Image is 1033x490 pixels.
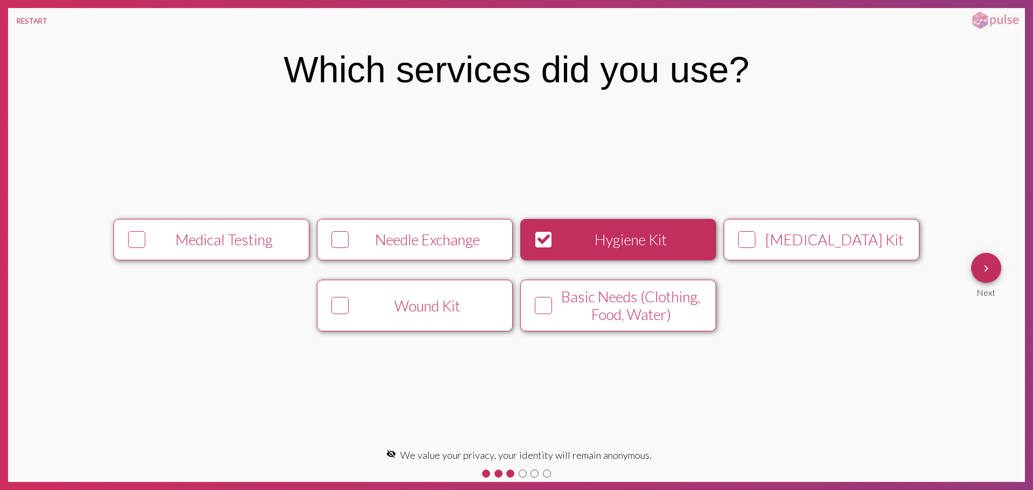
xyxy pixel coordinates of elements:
[317,219,513,260] button: Needle Exchange
[520,219,716,260] button: Hygiene Kit
[980,262,993,275] mat-icon: Next Question
[760,231,909,248] div: [MEDICAL_DATA] Kit
[971,253,1001,283] button: Next Question
[556,231,706,248] div: Hygiene Kit
[8,8,56,34] button: RESTART
[968,11,1022,30] img: pulsehorizontalsmall.png
[556,288,706,323] div: Basic Needs (Clothing, Food, Water)
[317,280,513,331] button: Wound Kit
[400,449,652,461] span: We value your privacy, your identity will remain anonymous.
[386,449,396,459] mat-icon: visibility_off
[353,231,503,248] div: Needle Exchange
[150,231,299,248] div: Medical Testing
[114,219,309,260] button: Medical Testing
[971,283,1001,297] div: Next
[353,297,503,315] div: Wound Kit
[284,48,749,90] div: Which services did you use?
[520,280,716,331] button: Basic Needs (Clothing, Food, Water)
[724,219,919,260] button: [MEDICAL_DATA] Kit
